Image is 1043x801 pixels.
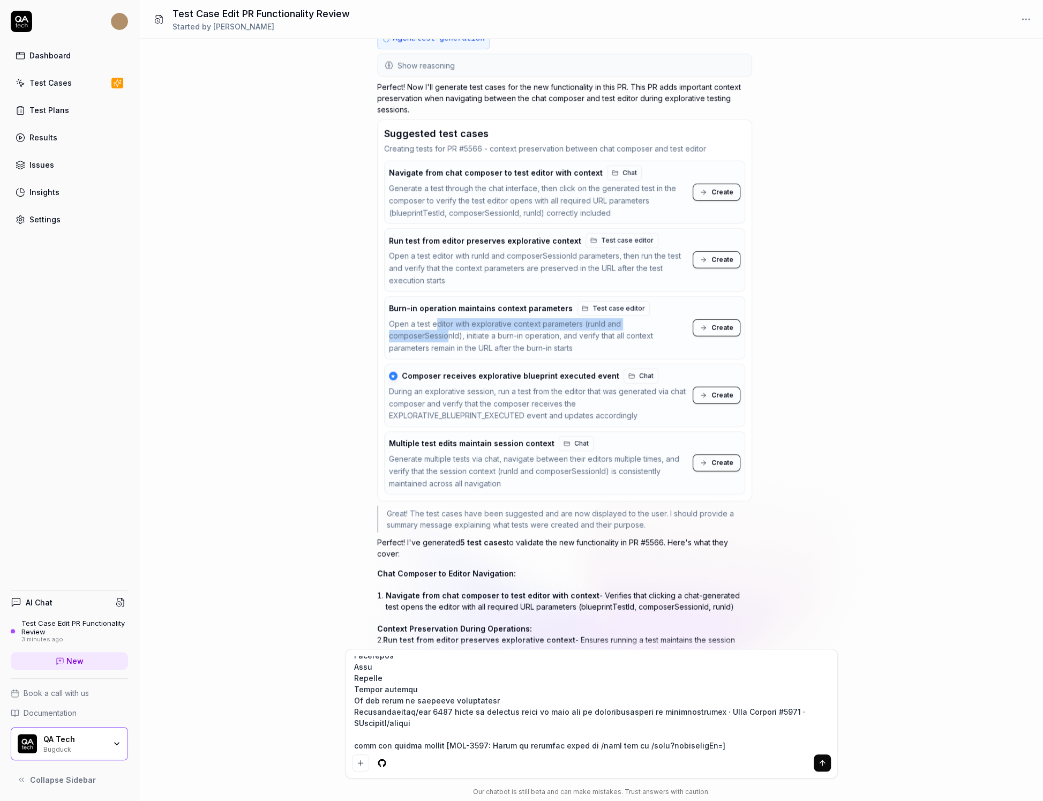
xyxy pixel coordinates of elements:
[577,301,650,316] a: Test case editor
[693,454,740,471] button: Create
[11,707,128,718] a: Documentation
[377,537,752,559] p: Perfect! I've generated to validate the new functionality in PR #5566. Here's what they cover:
[11,769,128,790] button: Collapse Sidebar
[711,458,733,468] span: Create
[11,45,128,66] a: Dashboard
[352,656,831,750] textarea: lore ips dolo sit ametco adipisci elit Sedd ei tempori Utlaboreet Dolo MAgnaaliq enimad Mini / ve...
[29,132,57,143] div: Results
[352,754,369,772] button: Add attachment
[622,168,637,178] span: Chat
[384,143,745,154] p: Creating tests for PR #5566 - context preservation between chat composer and test editor
[11,100,128,121] a: Test Plans
[29,50,71,61] div: Dashboard
[26,597,52,608] h4: AI Chat
[21,619,128,637] div: Test Case Edit PR Functionality Review
[384,126,745,141] h3: Suggested test cases
[29,214,61,225] div: Settings
[389,372,397,380] div: ★
[711,391,733,400] span: Create
[11,182,128,203] a: Insights
[29,77,72,88] div: Test Cases
[29,159,54,170] div: Issues
[389,439,554,448] span: Multiple test edits maintain session context
[386,588,752,615] li: - Verifies that clicking a chat-generated test opens the editor with all required URL parameters ...
[711,255,733,265] span: Create
[639,371,654,381] span: Chat
[66,655,84,667] span: New
[402,371,619,381] span: Composer receives explorative blueprint executed event
[389,236,581,246] span: Run test from editor preserves explorative context
[397,60,455,71] span: Show reasoning
[11,154,128,175] a: Issues
[213,22,274,31] span: [PERSON_NAME]
[11,72,128,93] a: Test Cases
[693,251,740,268] button: Create
[378,55,751,76] button: Show reasoning
[377,506,752,533] div: Great! The test cases have been suggested and are now displayed to the user. I should provide a s...
[460,538,507,547] span: 5 test cases
[389,168,603,178] span: Navigate from chat composer to test editor with context
[377,569,516,578] span: Chat Composer to Editor Navigation:
[389,183,688,219] div: Generate a test through the chat interface, then click on the generated test in the composer to v...
[559,436,594,451] a: Chat
[345,787,838,797] div: Our chatbot is still beta and can make mistakes. Trust answers with caution.
[43,744,106,753] div: Bugduck
[24,687,89,699] span: Book a call with us
[377,81,752,115] p: Perfect! Now I'll generate test cases for the new functionality in this PR. This PR adds importan...
[18,734,37,753] img: QA Tech Logo
[389,304,573,313] span: Burn-in operation maintains context parameters
[24,707,77,718] span: Documentation
[172,6,350,21] h1: Test Case Edit PR Functionality Review
[389,318,688,355] div: Open a test editor with explorative context parameters (runId and composerSessionId), initiate a ...
[11,727,128,760] button: QA Tech LogoQA TechBugduck
[377,624,532,633] span: Context Preservation During Operations:
[11,652,128,670] a: New
[30,774,96,785] span: Collapse Sidebar
[389,453,688,490] div: Generate multiple tests via chat, navigate between their editors multiple times, and verify that ...
[601,236,654,245] span: Test case editor
[29,186,59,198] div: Insights
[389,250,688,287] div: Open a test editor with runId and composerSessionId parameters, then run the test and verify that...
[389,386,688,422] div: During an explorative session, run a test from the editor that was generated via chat composer an...
[11,209,128,230] a: Settings
[592,304,645,313] span: Test case editor
[29,104,69,116] div: Test Plans
[377,623,752,679] p: 2. - Ensures running a test maintains the session context in the URL 3. - Verifies burn-in operat...
[624,369,658,384] a: Chat
[386,591,599,600] span: Navigate from chat composer to test editor with context
[711,323,733,333] span: Create
[43,735,106,744] div: QA Tech
[607,166,642,181] a: Chat
[11,127,128,148] a: Results
[711,188,733,197] span: Create
[586,233,658,248] a: Test case editor
[693,319,740,336] button: Create
[693,387,740,404] button: Create
[574,439,589,448] span: Chat
[21,636,128,643] div: 3 minutes ago
[11,687,128,699] a: Book a call with us
[383,635,575,645] span: Run test from editor preserves explorative context
[172,21,350,32] div: Started by
[11,619,128,643] a: Test Case Edit PR Functionality Review3 minutes ago
[693,184,740,201] button: Create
